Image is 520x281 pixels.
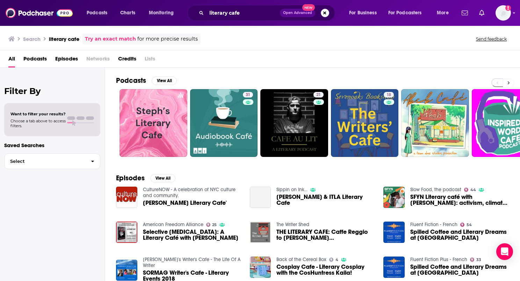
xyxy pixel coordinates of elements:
[143,257,240,268] a: SORMAG's Writer's Cafe - The Life Of A Writer
[344,7,385,19] button: open menu
[383,187,405,208] img: SFYN Literary café with Giorgio Brizio: activism, climate crises and migration.
[384,7,432,19] button: open menu
[474,36,509,42] button: Send feedback
[276,229,375,241] span: THE LITERARY CAFE: Caffe Reggio to [PERSON_NAME][GEOGRAPHIC_DATA], the lure of a great creative s...
[476,7,487,19] a: Show notifications dropdown
[4,153,100,169] button: Select
[116,222,137,243] img: Selective Persecution: A Literary Café with Dr Simone Gold
[476,258,481,261] span: 33
[276,194,375,206] span: [PERSON_NAME] & ITLA Literary Cafe
[85,35,136,43] a: Try an exact match
[4,142,100,149] p: Saved Searches
[496,5,511,21] img: User Profile
[276,229,375,241] a: THE LITERARY CAFE: Caffe Reggio to Lula Cafe, the lure of a great creative space
[243,92,253,98] a: 31
[206,223,217,227] a: 25
[329,258,338,262] a: 4
[276,222,309,228] a: The Writer Shed
[383,257,405,278] img: Spilled Coffee and Literary Dreams at Café de Flore
[86,53,110,67] span: Networks
[505,5,511,11] svg: Add a profile image
[10,111,66,116] span: Want to filter your results?
[23,53,47,67] span: Podcasts
[116,260,137,281] img: SORMAG Writer's Cafe - Literary Events 2018
[49,36,79,42] h3: literary cafe
[23,36,41,42] h3: Search
[143,229,241,241] a: Selective Persecution: A Literary Café with Dr Simone Gold
[207,7,280,19] input: Search podcasts, credits, & more...
[276,194,375,206] a: Gheri Y Headley & ITLA Literary Cafe
[10,118,66,128] span: Choose a tab above to access filters.
[250,187,271,208] a: Gheri Y Headley & ITLA Literary Cafe
[250,222,271,243] img: THE LITERARY CAFE: Caffe Reggio to Lula Cafe, the lure of a great creative space
[82,7,116,19] button: open menu
[137,35,198,43] span: for more precise results
[383,222,405,243] img: Spilled Coffee and Literary Dreams at Café de Flore
[143,229,241,241] span: Selective [MEDICAL_DATA]: A Literary Café with [PERSON_NAME]
[470,188,476,192] span: 44
[280,9,315,17] button: Open AdvancedNew
[143,187,236,199] a: CultureNOW - A celebration of NYC culture and community.
[116,174,175,182] a: EpisodesView All
[118,53,136,67] a: Credits
[6,6,73,20] img: Podchaser - Follow, Share and Rate Podcasts
[4,86,100,96] h2: Filter By
[460,223,472,227] a: 54
[149,8,174,18] span: Monitoring
[8,53,15,67] a: All
[432,7,457,19] button: open menu
[410,229,509,241] span: Spilled Coffee and Literary Dreams at [GEOGRAPHIC_DATA]
[496,5,511,21] button: Show profile menu
[437,8,449,18] span: More
[116,174,145,182] h2: Episodes
[276,187,308,193] a: Sippin on Ink...
[143,200,226,206] a: Callie Rose Literary Cafe'
[316,92,321,99] span: 21
[410,229,509,241] a: Spilled Coffee and Literary Dreams at Café de Flore
[143,222,203,228] a: American Freedom Alliance
[410,264,509,276] span: Spilled Coffee and Literary Dreams at [GEOGRAPHIC_DATA]
[152,77,177,85] button: View All
[55,53,78,67] a: Episodes
[87,8,107,18] span: Podcasts
[410,264,509,276] a: Spilled Coffee and Literary Dreams at Café de Flore
[116,7,139,19] a: Charts
[246,92,250,99] span: 31
[388,8,422,18] span: For Podcasters
[116,76,177,85] a: PodcastsView All
[116,187,137,208] img: Callie Rose Literary Cafe'
[349,8,377,18] span: For Business
[276,264,375,276] a: Cosplay Cafe - Literary Cosplay with the CosHuntress Kaila!
[212,223,217,226] span: 25
[464,188,476,192] a: 44
[302,4,315,11] span: New
[410,194,509,206] span: SFYN Literary café with [PERSON_NAME]: activism, climate crises and migration.
[150,174,175,182] button: View All
[313,92,324,98] a: 21
[283,11,312,15] span: Open Advanced
[410,222,457,228] a: Fluent Fiction - French
[143,200,226,206] span: [PERSON_NAME] Literary Cafe'
[250,257,271,278] img: Cosplay Cafe - Literary Cosplay with the CosHuntress Kaila!
[496,243,513,260] div: Open Intercom Messenger
[120,8,135,18] span: Charts
[387,92,391,99] span: 18
[276,257,326,262] a: Back of the Cereal Box
[335,258,338,261] span: 4
[459,7,471,19] a: Show notifications dropdown
[331,89,399,157] a: 18
[190,89,258,157] a: 31
[496,5,511,21] span: Logged in as KSteele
